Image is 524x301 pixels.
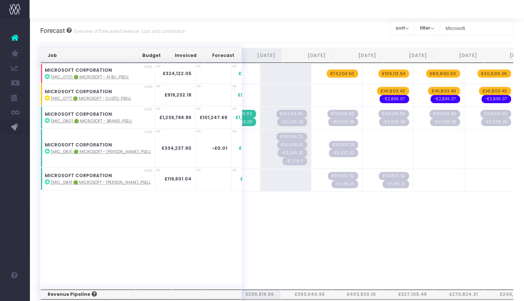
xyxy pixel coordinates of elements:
[440,21,514,35] input: Search...
[41,290,136,299] th: Revenue Pipeline
[163,70,191,77] strong: £324,122.05
[45,111,112,117] strong: MICROSOFT CORPORATION
[327,110,358,118] span: Streamtime Draft Invoice: null – [MIC_080] 🟢 Microsoft - Brand Retainer FY26 - Brand - Upsell - 3
[168,48,204,63] th: Invoiced
[390,21,415,35] button: sort
[144,129,153,135] span: USD
[41,48,130,63] th: Job: activate to sort column ascending
[238,70,267,77] span: £296,818.00
[328,118,358,126] span: Streamtime Draft Invoice: null – [MIC_080] 🟢 Microsoft - Brand Retainer FY26 - Brand - Upsell
[327,70,358,78] span: wayahead Revenue Forecast Item
[378,110,409,118] span: Streamtime Draft Invoice: null – [MIC_080] 🟢 Microsoft - Brand Retainer FY26 - Brand - Upsell - 4
[51,96,131,101] abbr: [MIC_077] 🟢 Microsoft - Custom Typeface - Brand - Upsell
[45,142,112,148] strong: MICROSOFT CORPORATION
[212,145,227,151] strong: -£0.01
[379,118,409,126] span: Streamtime Draft Invoice: null – [MIC_080] 🟢 Microsoft - Brand Retainer FY26 - Brand - Upsell
[480,110,511,118] span: Streamtime Draft Invoice: null – [MIC_080] 🟢 Microsoft - Brand Retainer FY26 - Brand - Upsell - 1
[328,172,358,180] span: Streamtime Draft Invoice: null – [MIC_084] 🟢 Microsoft - Rolling Thunder Templates & Guidelines -...
[45,67,112,73] strong: MICROSOFT CORPORATION
[377,87,409,95] span: wayahead Revenue Forecast Item
[277,118,307,126] span: Streamtime Draft Invoice: null – [MIC_080] 🟢 Microsoft - Brand Retainer FY26 - Brand - Upsell
[41,168,155,190] td: :
[238,92,267,98] span: £992,623.80
[482,95,511,103] span: wayahead Cost Forecast Item
[383,48,434,63] th: Nov 25: activate to sort column ascending
[329,149,358,157] span: Streamtime Draft Invoice: null – [MIC_083] 🟢 Microsoft - Rolling Thunder Approaches & Sizzles - B...
[200,114,227,121] strong: £101,247.69
[434,48,484,63] th: Dec 25: activate to sort column ascending
[144,64,153,70] span: USD
[41,84,155,106] td: :
[282,48,333,63] th: Sep 25: activate to sort column ascending
[331,180,358,188] span: Streamtime Draft Invoice: null – [MIC_084] 🟢 Microsoft - Rolling Thunder Templates & Guidelines -...
[232,48,282,63] th: Aug 25: activate to sort column ascending
[239,145,267,152] span: £334,237.91
[276,110,307,118] span: Streamtime Draft Invoice: null – [MIC_080] 🟢 Microsoft - Brand Retainer FY26 - Brand - Upsell - 2
[45,88,112,95] strong: MICROSOFT CORPORATION
[51,180,151,185] abbr: [MIC_084] 🟢 Microsoft - Rolling Thunder Templates & Guidelines - Brand - Upsell
[479,87,511,95] span: wayahead Revenue Forecast Item
[382,290,433,299] th: £327,105.45
[51,149,151,155] abbr: [MIC_083] 🟢 Microsoft - Rolling Thunder Approaches & Sizzles - Brand - Upsell
[378,70,409,78] span: wayahead Revenue Forecast Item
[45,172,112,179] strong: MICROSOFT CORPORATION
[51,118,132,124] abbr: [MIC_080] 🟢 Microsoft - Brand Retainer FY26 - Brand - Upsell
[429,110,460,118] span: Streamtime Draft Invoice: null – [MIC_080] 🟢 Microsoft - Brand Retainer FY26 - Brand - Upsell - 5
[426,70,460,78] span: wayahead Revenue Forecast Item
[433,290,484,299] th: £270,824.31
[40,27,65,34] span: Forecast
[9,286,20,297] img: images/default_profile_image.png
[431,95,460,103] span: wayahead Cost Forecast Item
[329,141,358,149] span: Streamtime Draft Invoice: null – [MIC_083] 🟢 Microsoft - Rolling Thunder Approaches & Sizzles - B...
[161,145,191,151] strong: £334,237.90
[41,129,155,168] td: :
[282,157,307,165] span: Streamtime Draft Invoice: null – [MIC_083] 🟢 Microsoft - Rolling Thunder Approaches & Sizzles - B...
[130,48,168,63] th: Budget
[41,106,155,129] td: :
[240,176,267,182] span: £119,601.04
[277,141,307,149] span: Streamtime Draft Invoice: null – [MIC_083] 🟢 Microsoft - Rolling Thunder Approaches & Sizzles - B...
[333,48,383,63] th: Oct 25: activate to sort column ascending
[382,180,409,188] span: Streamtime Draft Invoice: null – [MIC_084] 🟢 Microsoft - Rolling Thunder Templates & Guidelines -...
[380,95,409,103] span: wayahead Cost Forecast Item
[144,106,153,112] span: USD
[51,74,129,80] abbr: [MIC_070] 🟢 Microsoft - AI Business Solutions VI - Brand - Upsell
[481,118,511,126] span: Streamtime Draft Invoice: null – [MIC_080] 🟢 Microsoft - Brand Retainer FY26 - Brand - Upsell
[280,290,331,299] th: £363,040.55
[276,133,307,141] span: Streamtime Draft Invoice: null – [MIC_083] 🟢 Microsoft - Rolling Thunder Approaches & Sizzles - B...
[41,64,155,84] td: :
[72,27,186,34] small: Overview of forecasted revenue, cost and contribution
[229,290,280,299] th: £299,816.86
[164,176,191,182] strong: £119,601.04
[379,172,409,180] span: Streamtime Draft Invoice: null – [MIC_084] 🟢 Microsoft - Rolling Thunder Templates & Guidelines -...
[428,87,460,95] span: wayahead Revenue Forecast Item
[414,21,440,35] button: filter
[144,168,153,173] span: USD
[204,48,241,63] th: Forecast
[144,84,153,89] span: USD
[159,114,191,121] strong: £1,239,766.86
[278,149,307,157] span: Streamtime Draft Invoice: null – [MIC_083] 🟢 Microsoft - Rolling Thunder Approaches & Sizzles - B...
[477,70,511,78] span: wayahead Revenue Forecast Item
[430,118,460,126] span: Streamtime Draft Invoice: null – [MIC_080] 🟢 Microsoft - Brand Retainer FY26 - Brand - Upsell
[331,290,382,299] th: £403,933.10
[164,92,191,98] strong: £919,232.18
[235,114,267,121] span: £1,136,452.90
